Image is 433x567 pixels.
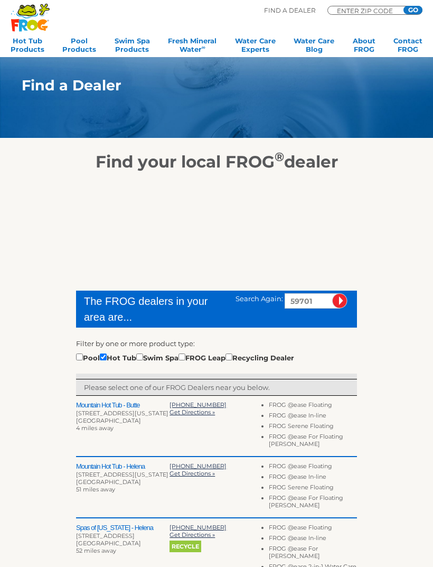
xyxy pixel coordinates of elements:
a: Hot TubProducts [11,36,44,58]
a: ContactFROG [393,36,422,58]
div: [GEOGRAPHIC_DATA] [76,540,170,547]
a: Get Directions » [170,531,215,538]
a: Get Directions » [170,470,215,477]
li: FROG @ease In-line [269,534,357,545]
div: Pool Hot Tub Swim Spa FROG Leap Recycling Dealer [76,351,294,363]
li: FROG @ease For [PERSON_NAME] [269,545,357,563]
h2: Mountain Hot Tub - Butte [76,401,170,410]
li: FROG @ease Floating [269,462,357,473]
div: [STREET_ADDRESS][US_STATE] [76,410,170,417]
li: FROG @ease Floating [269,524,357,534]
a: Fresh MineralWater∞ [168,36,216,58]
a: Get Directions » [170,408,215,416]
span: Recycle [170,541,201,552]
h1: Find a Dealer [22,77,385,94]
a: AboutFROG [353,36,375,58]
span: 51 miles away [76,486,115,493]
p: Please select one of our FROG Dealers near you below. [84,382,349,393]
a: Swim SpaProducts [115,36,150,58]
a: PoolProducts [62,36,96,58]
input: Zip Code Form [336,8,399,13]
input: GO [403,6,422,14]
sup: ∞ [202,44,205,50]
li: FROG @ease For Floating [PERSON_NAME] [269,433,357,451]
span: Search Again: [236,294,283,303]
label: Filter by one or more product type: [76,338,195,349]
li: FROG Serene Floating [269,422,357,433]
h2: Mountain Hot Tub - Helena [76,462,170,471]
span: 52 miles away [76,547,116,554]
li: FROG @ease In-line [269,412,357,422]
a: Water CareBlog [294,36,334,58]
div: [STREET_ADDRESS] [76,532,170,540]
input: Submit [332,293,347,309]
a: [PHONE_NUMBER] [170,462,227,470]
li: FROG @ease In-line [269,473,357,484]
div: The FROG dealers in your area are... [84,293,220,325]
li: FROG @ease For Floating [PERSON_NAME] [269,494,357,512]
a: [PHONE_NUMBER] [170,524,227,531]
div: [GEOGRAPHIC_DATA] [76,478,170,486]
p: Find A Dealer [264,6,316,15]
li: FROG @ease Floating [269,401,357,412]
div: [GEOGRAPHIC_DATA] [76,417,170,424]
span: 4 miles away [76,424,114,432]
li: FROG Serene Floating [269,484,357,494]
h2: Find your local FROG dealer [6,152,427,172]
sup: ® [275,149,284,164]
a: [PHONE_NUMBER] [170,401,227,408]
div: [STREET_ADDRESS][US_STATE] [76,471,170,478]
h2: Spas of [US_STATE] - Helena [76,524,170,532]
a: Water CareExperts [235,36,276,58]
